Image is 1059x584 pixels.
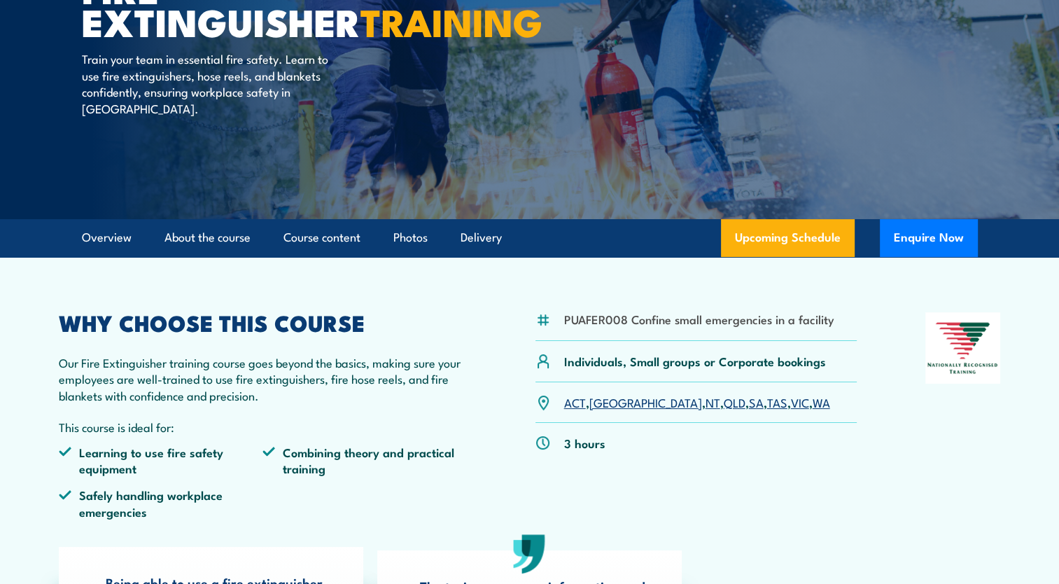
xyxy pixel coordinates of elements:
a: [GEOGRAPHIC_DATA] [589,394,702,410]
p: Our Fire Extinguisher training course goes beyond the basics, making sure your employees are well... [59,354,468,403]
p: This course is ideal for: [59,419,468,435]
li: Learning to use fire safety equipment [59,444,263,477]
img: Nationally Recognised Training logo. [925,312,1001,384]
a: ACT [564,394,586,410]
a: VIC [791,394,809,410]
a: NT [706,394,720,410]
a: Delivery [461,219,502,256]
a: Course content [283,219,360,256]
h2: WHY CHOOSE THIS COURSE [59,312,468,332]
p: 3 hours [564,435,605,451]
a: Upcoming Schedule [721,219,855,257]
p: Individuals, Small groups or Corporate bookings [564,353,826,369]
a: QLD [724,394,745,410]
a: Photos [393,219,428,256]
a: WA [813,394,830,410]
li: Combining theory and practical training [262,444,467,477]
p: , , , , , , , [564,394,830,410]
li: Safely handling workplace emergencies [59,487,263,520]
li: PUAFER008 Confine small emergencies in a facility [564,311,834,327]
a: About the course [164,219,251,256]
a: TAS [767,394,787,410]
a: SA [749,394,764,410]
a: Overview [82,219,132,256]
p: Train your team in essential fire safety. Learn to use fire extinguishers, hose reels, and blanke... [82,50,337,116]
button: Enquire Now [880,219,978,257]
